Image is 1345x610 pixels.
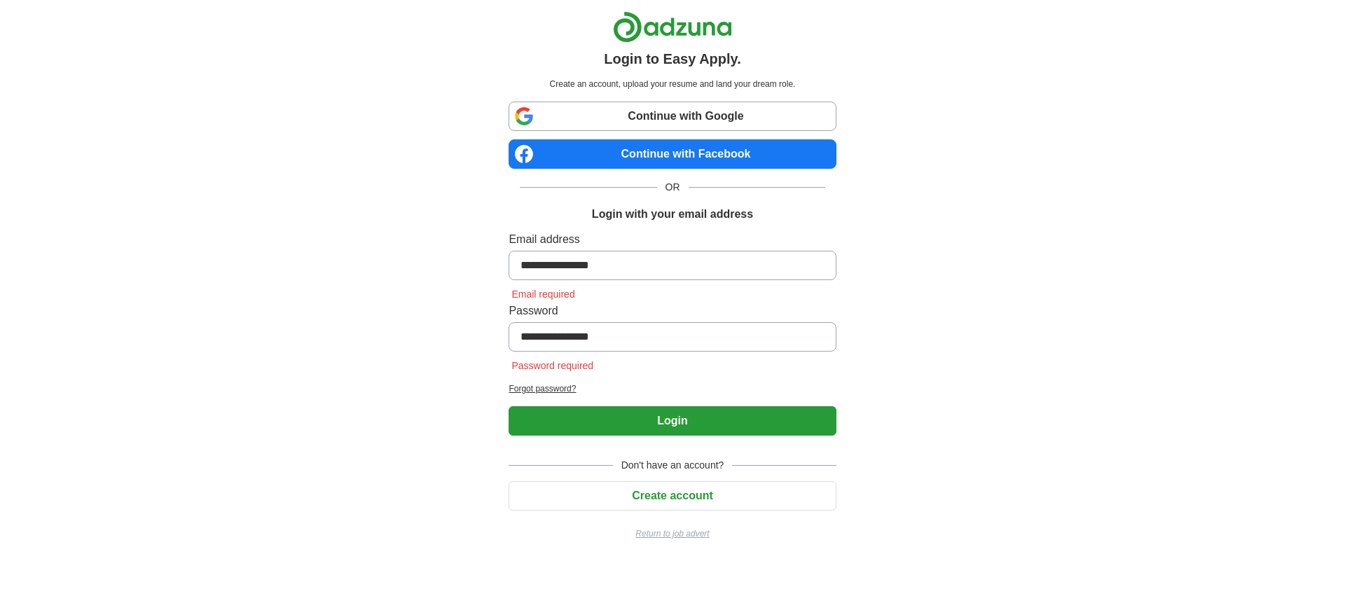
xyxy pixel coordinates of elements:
[509,481,836,511] button: Create account
[509,289,577,300] span: Email required
[604,48,741,69] h1: Login to Easy Apply.
[509,382,836,395] a: Forgot password?
[509,102,836,131] a: Continue with Google
[509,360,596,371] span: Password required
[509,406,836,436] button: Login
[592,206,753,223] h1: Login with your email address
[509,139,836,169] a: Continue with Facebook
[509,490,836,501] a: Create account
[509,231,836,248] label: Email address
[613,11,732,43] img: Adzuna logo
[657,180,689,195] span: OR
[511,78,833,90] p: Create an account, upload your resume and land your dream role.
[509,303,836,319] label: Password
[613,458,733,473] span: Don't have an account?
[509,527,836,540] a: Return to job advert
